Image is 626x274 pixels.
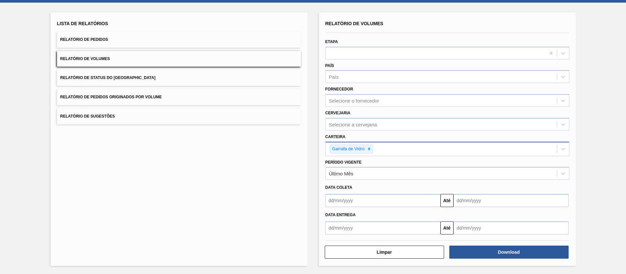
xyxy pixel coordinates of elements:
[57,21,108,26] span: Lista de Relatórios
[329,74,339,80] div: País
[454,221,569,234] input: dd/mm/yyyy
[449,246,569,259] button: Download
[325,185,352,190] span: Data coleta
[440,221,454,234] button: Até
[325,111,350,115] label: Cervejaria
[325,194,440,207] input: dd/mm/yyyy
[60,37,108,42] span: Relatório de Pedidos
[325,160,362,165] label: Período Vigente
[325,213,356,217] span: Data entrega
[325,40,338,44] label: Etapa
[60,114,115,119] span: Relatório de Sugestões
[329,98,379,104] div: Selecione o fornecedor
[440,194,454,207] button: Até
[57,89,301,105] button: Relatório de Pedidos Originados por Volume
[325,221,440,234] input: dd/mm/yyyy
[57,51,301,67] button: Relatório de Volumes
[60,95,162,99] span: Relatório de Pedidos Originados por Volume
[57,70,301,86] button: Relatório de Status do [GEOGRAPHIC_DATA]
[330,145,366,153] div: Garrafa de Vidro
[57,108,301,124] button: Relatório de Sugestões
[329,171,353,176] div: Último Mês
[325,87,353,91] label: Fornecedor
[57,32,301,48] button: Relatório de Pedidos
[325,246,444,259] button: Limpar
[325,21,383,26] span: Relatório de Volumes
[329,121,377,127] div: Selecione a cervejaria
[325,63,334,68] label: País
[60,56,110,61] span: Relatório de Volumes
[325,135,346,139] label: Carteira
[454,194,569,207] input: dd/mm/yyyy
[60,75,156,80] span: Relatório de Status do [GEOGRAPHIC_DATA]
